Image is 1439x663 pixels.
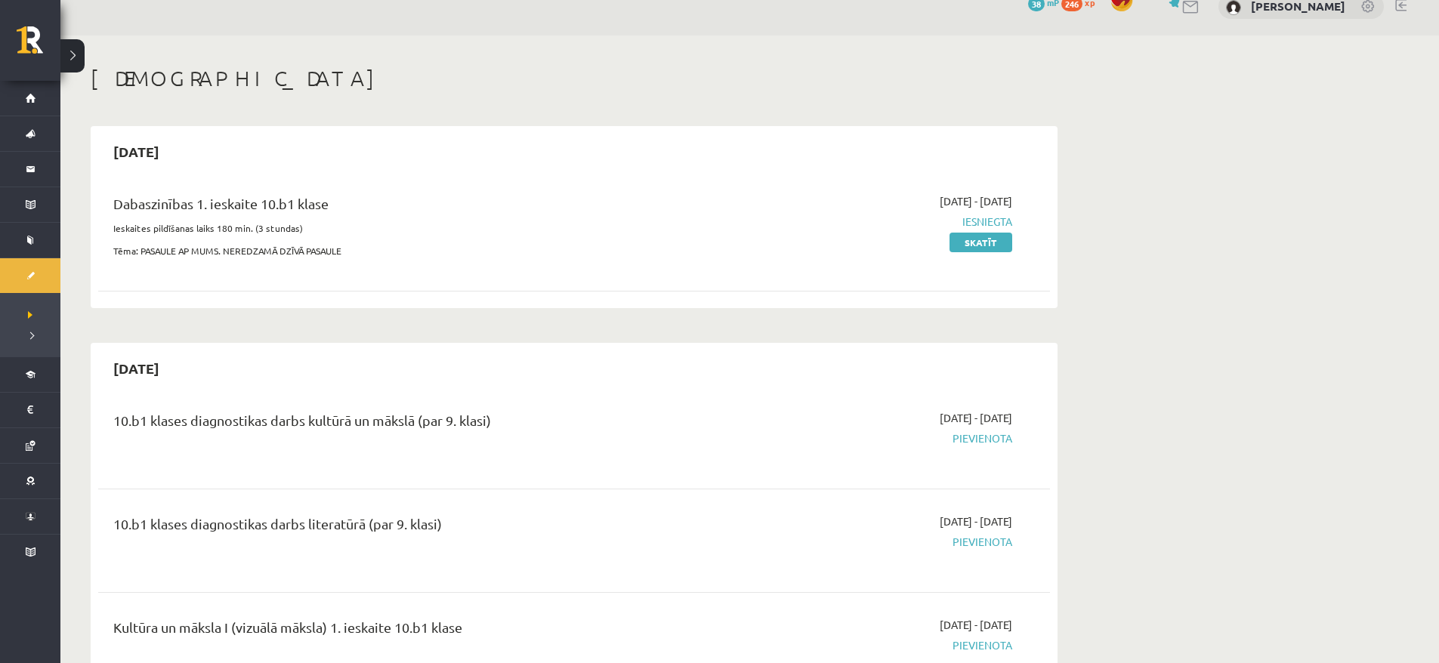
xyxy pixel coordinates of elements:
h1: [DEMOGRAPHIC_DATA] [91,66,1058,91]
span: Pievienota [727,534,1012,550]
span: [DATE] - [DATE] [940,193,1012,209]
div: Kultūra un māksla I (vizuālā māksla) 1. ieskaite 10.b1 klase [113,617,705,645]
span: [DATE] - [DATE] [940,617,1012,633]
div: 10.b1 klases diagnostikas darbs literatūrā (par 9. klasi) [113,513,705,541]
p: Ieskaites pildīšanas laiks 180 min. (3 stundas) [113,221,705,235]
span: Pievienota [727,430,1012,446]
div: Dabaszinības 1. ieskaite 10.b1 klase [113,193,705,221]
span: Iesniegta [727,214,1012,230]
span: [DATE] - [DATE] [940,513,1012,529]
span: Pievienota [727,637,1012,653]
span: [DATE] - [DATE] [940,410,1012,426]
p: Tēma: PASAULE AP MUMS. NEREDZAMĀ DZĪVĀ PASAULE [113,244,705,257]
a: Rīgas 1. Tālmācības vidusskola [17,26,60,64]
a: Skatīt [950,233,1012,252]
div: 10.b1 klases diagnostikas darbs kultūrā un mākslā (par 9. klasi) [113,410,705,438]
h2: [DATE] [98,350,174,386]
h2: [DATE] [98,134,174,169]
